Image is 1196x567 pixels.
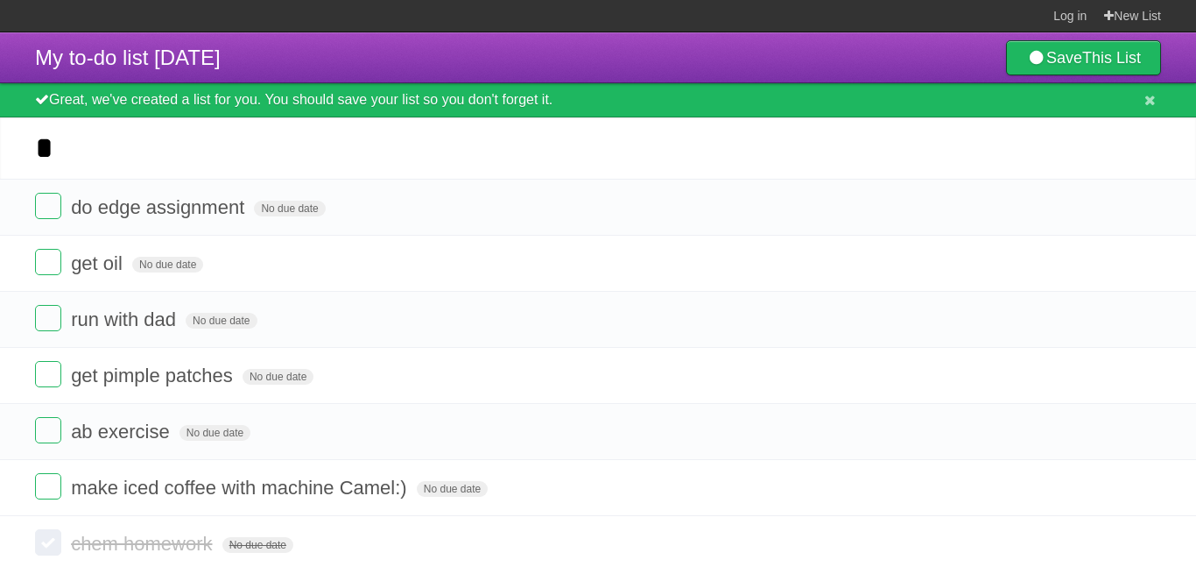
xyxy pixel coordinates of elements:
[35,529,61,556] label: Done
[71,196,249,218] span: do edge assignment
[71,421,174,443] span: ab exercise
[417,481,488,497] span: No due date
[35,361,61,387] label: Done
[35,46,221,69] span: My to-do list [DATE]
[132,257,203,273] span: No due date
[35,193,61,219] label: Done
[35,305,61,331] label: Done
[35,473,61,500] label: Done
[71,533,216,555] span: chem homework
[1006,40,1161,75] a: SaveThis List
[222,537,293,553] span: No due date
[254,201,325,216] span: No due date
[35,417,61,443] label: Done
[71,252,127,274] span: get oil
[243,369,313,385] span: No due date
[71,365,237,386] span: get pimple patches
[179,425,250,441] span: No due date
[71,477,412,499] span: make iced coffee with machine Camel:)
[71,308,180,330] span: run with dad
[186,313,257,329] span: No due date
[1082,49,1141,67] b: This List
[35,249,61,275] label: Done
